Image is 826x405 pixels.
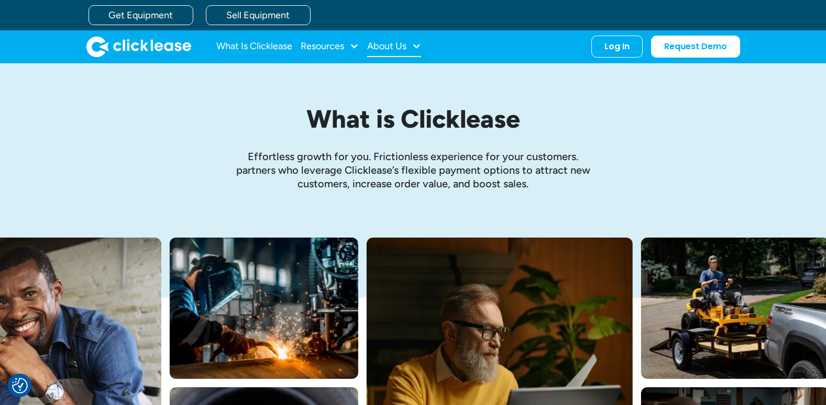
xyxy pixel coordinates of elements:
div: About Us [367,36,421,57]
a: Request Demo [651,36,740,58]
img: Clicklease logo [86,36,191,57]
div: Log In [604,41,630,52]
div: Resources [301,36,359,57]
a: What Is Clicklease [216,36,292,57]
img: A welder in a large mask working on a large pipe [170,238,358,379]
h1: What is Clicklease [167,105,659,133]
a: Get Equipment [89,5,193,25]
img: Revisit consent button [12,378,28,393]
a: Sell Equipment [206,5,311,25]
button: Consent Preferences [12,378,28,393]
p: Effortless growth ﻿for you. Frictionless experience for your customers. partners who leverage Cli... [230,150,597,190]
a: home [86,36,191,57]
